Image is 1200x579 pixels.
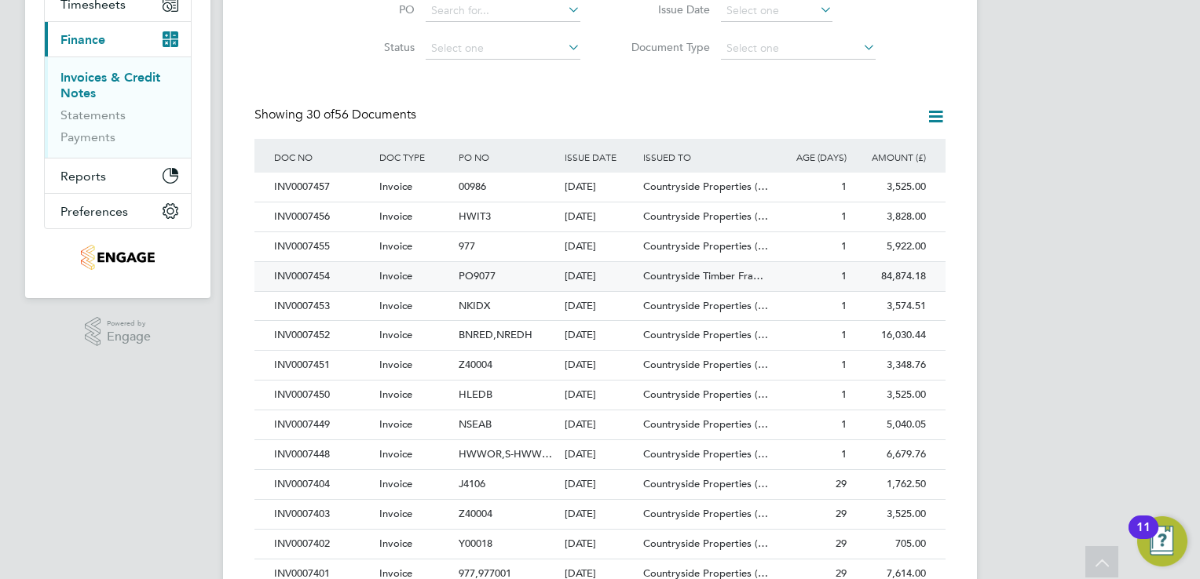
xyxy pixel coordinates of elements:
[643,447,768,461] span: Countryside Properties (…
[851,292,930,321] div: 3,574.51
[306,107,416,122] span: 56 Documents
[379,477,412,490] span: Invoice
[459,180,486,193] span: 00986
[459,537,492,550] span: Y00018
[561,292,640,321] div: [DATE]
[270,530,375,559] div: INV0007402
[45,194,191,228] button: Preferences
[643,358,768,371] span: Countryside Properties (…
[561,351,640,380] div: [DATE]
[851,321,930,350] div: 16,030.44
[60,204,128,219] span: Preferences
[459,328,532,341] span: BNRED,NREDH
[379,269,412,282] span: Invoice
[379,507,412,520] span: Invoice
[85,317,152,347] a: Powered byEngage
[561,381,640,410] div: [DATE]
[459,507,492,520] span: Z40004
[379,417,412,431] span: Invoice
[459,299,490,312] span: NKIDX
[45,158,191,193] button: Reports
[270,321,375,350] div: INV0007452
[270,381,375,410] div: INV0007450
[841,447,847,461] span: 1
[851,410,930,439] div: 5,040.05
[851,139,930,175] div: AMOUNT (£)
[270,173,375,202] div: INV0007457
[561,321,640,350] div: [DATE]
[841,299,847,312] span: 1
[620,40,710,54] label: Document Type
[459,269,496,282] span: PO9077
[561,139,640,175] div: ISSUE DATE
[643,328,768,341] span: Countryside Properties (…
[270,139,375,175] div: DOC NO
[306,107,335,122] span: 30 of
[561,262,640,291] div: [DATE]
[60,70,160,100] a: Invoices & Credit Notes
[270,500,375,529] div: INV0007403
[561,173,640,202] div: [DATE]
[851,262,930,291] div: 84,874.18
[459,358,492,371] span: Z40004
[324,2,415,16] label: PO
[851,440,930,469] div: 6,679.76
[643,209,768,223] span: Countryside Properties (…
[270,262,375,291] div: INV0007454
[270,410,375,439] div: INV0007449
[459,388,492,401] span: HLEDB
[375,139,455,175] div: DOC TYPE
[643,477,768,490] span: Countryside Properties (…
[841,209,847,223] span: 1
[561,202,640,231] div: [DATE]
[620,2,710,16] label: Issue Date
[643,537,768,550] span: Countryside Properties (…
[841,239,847,253] span: 1
[81,245,154,270] img: thornbaker-logo-retina.png
[459,239,475,253] span: 977
[841,388,847,401] span: 1
[851,530,930,559] div: 705.00
[841,180,847,193] span: 1
[45,56,191,158] div: Finance
[851,500,930,529] div: 3,525.00
[270,232,375,261] div: INV0007455
[643,269,763,282] span: Countryside Timber Fra…
[379,388,412,401] span: Invoice
[1137,516,1187,566] button: Open Resource Center, 11 new notifications
[561,440,640,469] div: [DATE]
[270,292,375,321] div: INV0007453
[379,180,412,193] span: Invoice
[643,417,768,431] span: Countryside Properties (…
[379,239,412,253] span: Invoice
[851,232,930,261] div: 5,922.00
[60,107,126,122] a: Statements
[639,139,771,175] div: ISSUED TO
[45,22,191,56] button: Finance
[379,328,412,341] span: Invoice
[561,410,640,439] div: [DATE]
[455,139,560,175] div: PO NO
[459,417,492,431] span: NSEAB
[60,169,106,184] span: Reports
[561,232,640,261] div: [DATE]
[107,317,151,330] span: Powered by
[270,470,375,499] div: INV0007404
[836,537,847,550] span: 29
[254,107,419,123] div: Showing
[643,507,768,520] span: Countryside Properties (…
[643,299,768,312] span: Countryside Properties (…
[841,269,847,282] span: 1
[851,381,930,410] div: 3,525.00
[851,173,930,202] div: 3,525.00
[851,470,930,499] div: 1,762.50
[771,139,851,175] div: AGE (DAYS)
[851,202,930,231] div: 3,828.00
[643,180,768,193] span: Countryside Properties (…
[379,447,412,461] span: Invoice
[44,245,192,270] a: Go to home page
[643,388,768,401] span: Countryside Properties (…
[643,239,768,253] span: Countryside Properties (…
[459,477,485,490] span: J4106
[107,330,151,344] span: Engage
